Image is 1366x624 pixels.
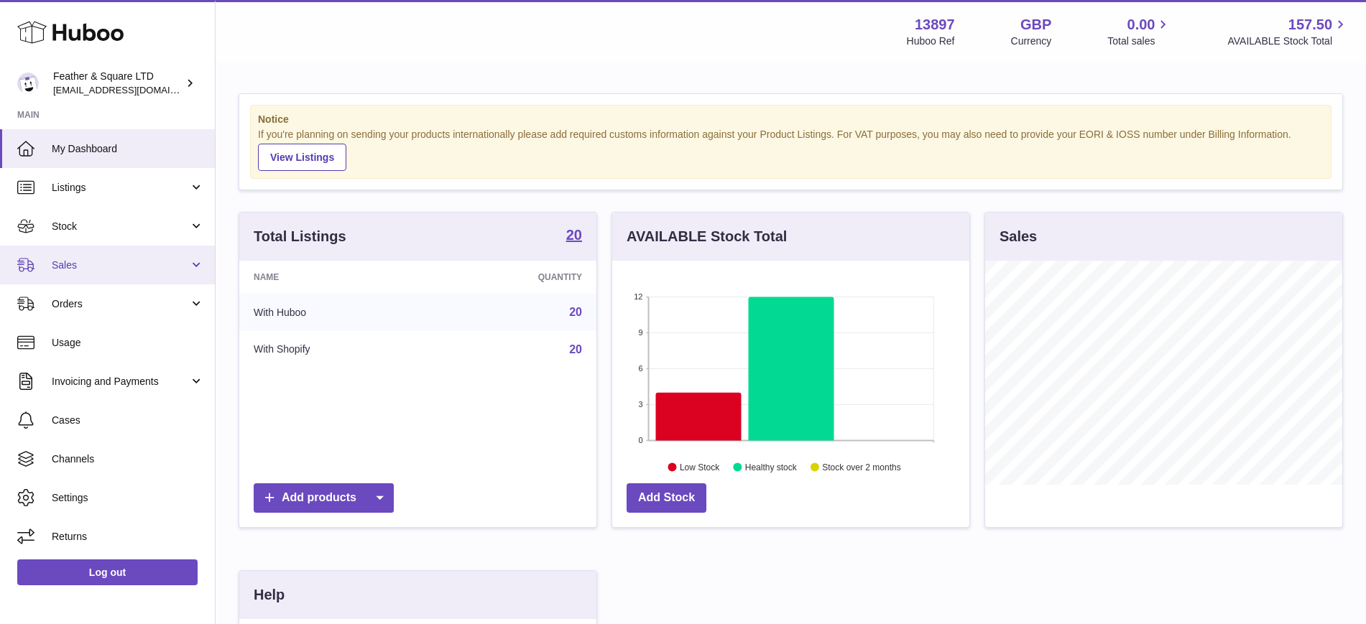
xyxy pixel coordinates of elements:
[569,306,582,318] a: 20
[638,400,642,409] text: 3
[52,414,204,427] span: Cases
[638,364,642,373] text: 6
[52,142,204,156] span: My Dashboard
[258,128,1324,171] div: If you're planning on sending your products internationally please add required customs informati...
[907,34,955,48] div: Huboo Ref
[52,181,189,195] span: Listings
[52,297,189,311] span: Orders
[627,483,706,513] a: Add Stock
[53,84,211,96] span: [EMAIL_ADDRESS][DOMAIN_NAME]
[239,331,432,368] td: With Shopify
[254,227,346,246] h3: Total Listings
[52,375,189,388] span: Invoicing and Payments
[566,228,582,245] a: 20
[17,559,198,585] a: Log out
[569,343,582,355] a: 20
[254,483,394,513] a: Add products
[1107,15,1171,48] a: 0.00 Total sales
[680,462,720,472] text: Low Stock
[1107,34,1171,48] span: Total sales
[1227,15,1349,48] a: 157.50 AVAILABLE Stock Total
[822,462,900,472] text: Stock over 2 months
[17,73,39,94] img: feathernsquare@gmail.com
[239,261,432,294] th: Name
[52,452,204,466] span: Channels
[1000,227,1037,246] h3: Sales
[566,228,582,242] strong: 20
[52,220,189,233] span: Stock
[239,294,432,331] td: With Huboo
[258,144,346,171] a: View Listings
[1127,15,1155,34] span: 0.00
[432,261,596,294] th: Quantity
[745,462,798,472] text: Healthy stock
[258,113,1324,126] strong: Notice
[52,530,204,544] span: Returns
[52,259,189,272] span: Sales
[1020,15,1051,34] strong: GBP
[634,292,642,301] text: 12
[627,227,787,246] h3: AVAILABLE Stock Total
[638,436,642,444] text: 0
[638,328,642,337] text: 9
[915,15,955,34] strong: 13897
[52,336,204,350] span: Usage
[52,491,204,505] span: Settings
[53,70,183,97] div: Feather & Square LTD
[1011,34,1052,48] div: Currency
[1227,34,1349,48] span: AVAILABLE Stock Total
[1288,15,1332,34] span: 157.50
[254,585,285,605] h3: Help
